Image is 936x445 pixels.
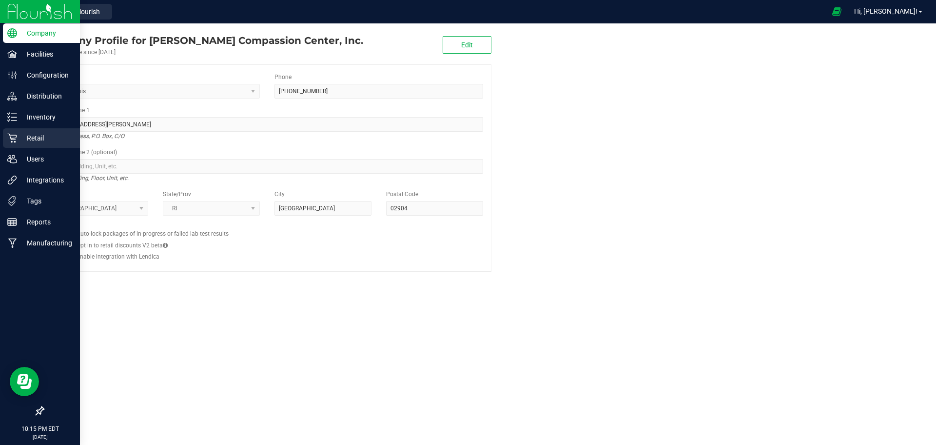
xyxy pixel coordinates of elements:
div: Thomas C. Slater Compassion Center, Inc. [43,33,363,48]
h2: Configs [51,223,483,229]
inline-svg: Reports [7,217,17,227]
inline-svg: Inventory [7,112,17,122]
inline-svg: Company [7,28,17,38]
input: Address [51,117,483,132]
inline-svg: Configuration [7,70,17,80]
label: Postal Code [386,190,418,199]
p: Integrations [17,174,76,186]
p: Manufacturing [17,237,76,249]
label: City [274,190,285,199]
label: Auto-lock packages of in-progress or failed lab test results [77,229,229,238]
label: Enable integration with Lendica [77,252,159,261]
i: Suite, Building, Floor, Unit, etc. [51,172,129,184]
label: Address Line 2 (optional) [51,148,117,157]
inline-svg: Users [7,154,17,164]
p: Tags [17,195,76,207]
p: Inventory [17,111,76,123]
label: Phone [274,73,292,81]
i: Street address, P.O. Box, C/O [51,130,124,142]
span: Hi, [PERSON_NAME]! [854,7,917,15]
inline-svg: Distribution [7,91,17,101]
p: Configuration [17,69,76,81]
inline-svg: Integrations [7,175,17,185]
inline-svg: Facilities [7,49,17,59]
inline-svg: Manufacturing [7,238,17,248]
button: Edit [443,36,491,54]
input: Postal Code [386,201,483,216]
inline-svg: Tags [7,196,17,206]
label: Opt in to retail discounts V2 beta [77,241,168,250]
input: City [274,201,371,216]
p: Distribution [17,90,76,102]
p: Facilities [17,48,76,60]
span: Open Ecommerce Menu [826,2,848,21]
p: Company [17,27,76,39]
input: (123) 456-7890 [274,84,483,99]
p: Reports [17,216,76,228]
p: Retail [17,132,76,144]
p: [DATE] [4,433,76,441]
div: Account active since [DATE] [43,48,363,57]
iframe: Resource center [10,367,39,396]
inline-svg: Retail [7,133,17,143]
p: 10:15 PM EDT [4,425,76,433]
input: Suite, Building, Unit, etc. [51,159,483,174]
span: Edit [461,41,473,49]
label: State/Prov [163,190,191,199]
p: Users [17,153,76,165]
